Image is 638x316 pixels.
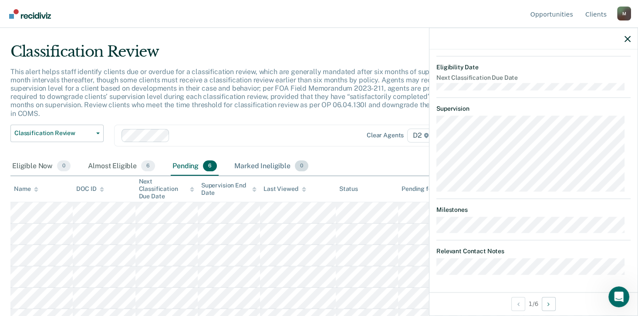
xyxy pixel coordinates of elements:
[9,9,51,19] img: Recidiviz
[436,206,631,213] dt: Milestones
[617,7,631,20] button: Profile dropdown button
[407,129,435,143] span: D2
[617,7,631,20] div: M
[201,182,257,197] div: Supervision End Date
[542,297,556,311] button: Next Opportunity
[10,157,72,176] div: Eligible Now
[339,185,358,193] div: Status
[436,74,631,82] dt: Next Classification Due Date
[367,132,404,139] div: Clear agents
[263,185,306,193] div: Last Viewed
[511,297,525,311] button: Previous Opportunity
[141,160,155,172] span: 6
[76,185,104,193] div: DOC ID
[14,185,38,193] div: Name
[295,160,308,172] span: 0
[233,157,310,176] div: Marked Ineligible
[436,248,631,255] dt: Relevant Contact Notes
[10,43,489,68] div: Classification Review
[608,286,629,307] iframe: Intercom live chat
[203,160,217,172] span: 6
[436,105,631,112] dt: Supervision
[10,68,489,118] p: This alert helps staff identify clients due or overdue for a classification review, which are gen...
[14,129,93,137] span: Classification Review
[57,160,71,172] span: 0
[402,185,442,193] div: Pending for
[86,157,157,176] div: Almost Eligible
[436,63,631,71] dt: Eligibility Date
[171,157,219,176] div: Pending
[429,292,638,315] div: 1 / 6
[139,178,194,200] div: Next Classification Due Date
